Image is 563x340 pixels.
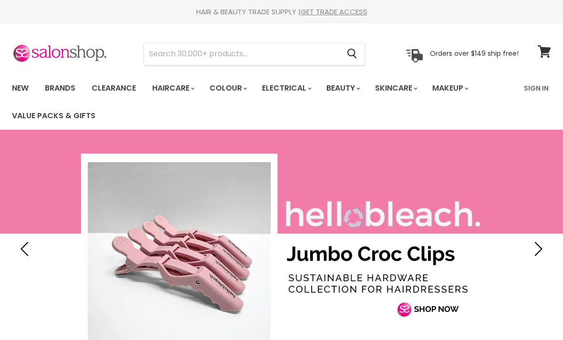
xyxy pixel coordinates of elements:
[339,43,365,65] button: Search
[38,78,83,98] a: Brands
[145,78,200,98] a: Haircare
[518,78,554,98] a: Sign In
[368,78,423,98] a: Skincare
[527,239,546,258] button: Next
[430,49,519,58] p: Orders over $149 ship free!
[425,78,474,98] a: Makeup
[202,78,253,98] a: Colour
[5,78,36,98] a: New
[144,43,339,65] input: Search
[319,78,366,98] a: Beauty
[17,239,36,258] button: Previous
[301,7,367,17] a: GET TRADE ACCESS
[255,78,317,98] a: Electrical
[5,74,518,130] ul: Main menu
[5,106,103,126] a: Value Packs & Gifts
[515,295,553,330] iframe: Gorgias live chat messenger
[144,42,365,65] form: Product
[84,78,143,98] a: Clearance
